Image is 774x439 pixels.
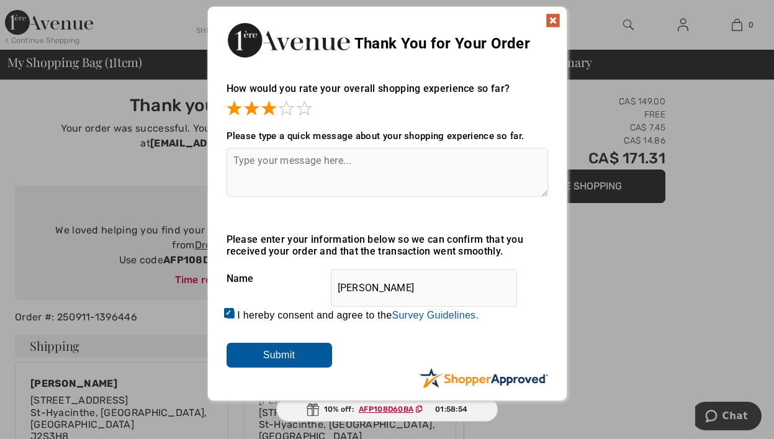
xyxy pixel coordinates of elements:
[435,404,467,415] span: 01:58:54
[392,310,479,320] a: Survey Guidelines.
[227,263,548,294] div: Name
[227,19,351,61] img: Thank You for Your Order
[359,405,413,414] ins: AFP108D60BA
[27,9,53,20] span: Chat
[227,70,548,118] div: How would you rate your overall shopping experience so far?
[354,35,530,52] span: Thank You for Your Order
[237,310,479,321] label: I hereby consent and agree to the
[227,130,548,142] div: Please type a quick message about your shopping experience so far.
[546,13,560,28] img: x
[227,343,332,368] input: Submit
[307,403,319,416] img: Gift.svg
[227,233,548,257] div: Please enter your information below so we can confirm that you received your order and that the t...
[276,397,498,422] div: 10% off:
